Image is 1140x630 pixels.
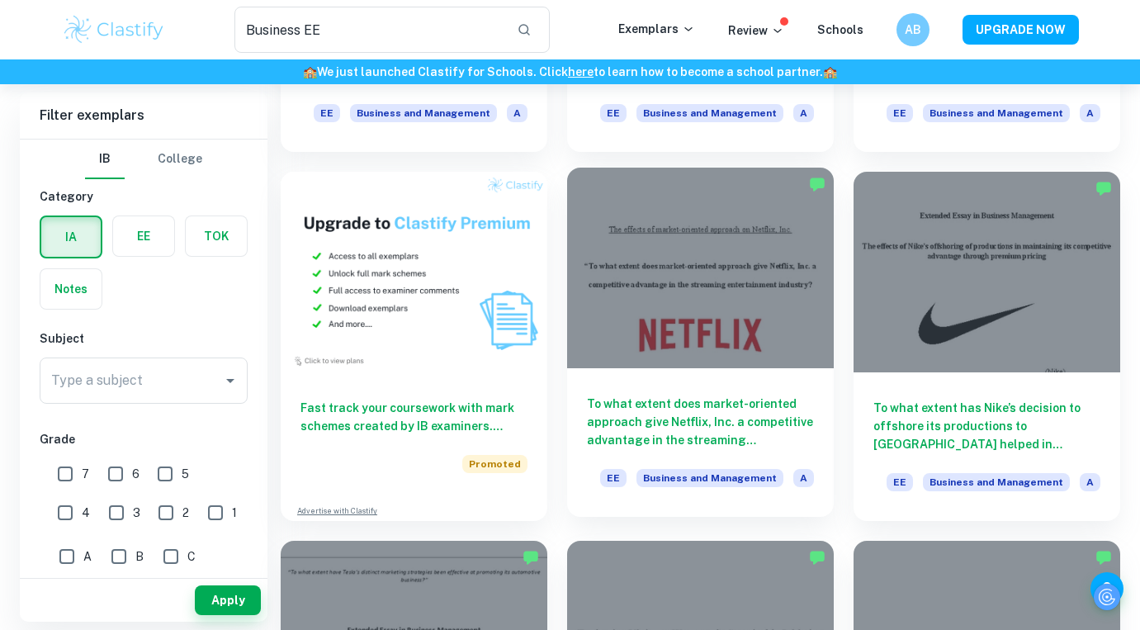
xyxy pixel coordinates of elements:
h6: Category [40,187,248,206]
h6: Fast track your coursework with mark schemes created by IB examiners. Upgrade now [300,399,527,435]
span: A [507,104,527,122]
button: IB [85,140,125,179]
img: Marked [1095,180,1112,197]
span: 5 [182,465,189,483]
img: Marked [809,176,825,192]
span: 🏫 [823,65,837,78]
input: Search for any exemplars... [234,7,504,53]
img: Marked [809,549,825,566]
button: Open [219,369,242,392]
button: UPGRADE NOW [963,15,1079,45]
span: Promoted [462,455,527,473]
p: Review [728,21,784,40]
span: Business and Management [923,104,1070,122]
span: 7 [82,465,89,483]
h6: Grade [40,430,248,448]
img: Clastify logo [62,13,167,46]
img: Thumbnail [281,172,547,372]
span: 3 [133,504,140,522]
a: To what extent does market-oriented approach give Netflix, Inc. a competitive advantage in the st... [567,172,834,520]
span: Business and Management [923,473,1070,491]
button: TOK [186,216,247,256]
button: AB [896,13,930,46]
span: Business and Management [636,104,783,122]
span: Business and Management [350,104,497,122]
span: 1 [232,504,237,522]
button: IA [41,217,101,257]
span: Business and Management [636,469,783,487]
button: Apply [195,585,261,615]
span: 6 [132,465,140,483]
h6: Subject [40,329,248,348]
button: Notes [40,269,102,309]
a: To what extent has Nike’s decision to offshore its productions to [GEOGRAPHIC_DATA] helped in mai... [854,172,1120,520]
a: here [568,65,594,78]
button: EE [113,216,174,256]
span: A [83,547,92,566]
span: EE [314,104,340,122]
span: EE [600,104,627,122]
span: C [187,547,196,566]
span: A [793,469,814,487]
span: 4 [82,504,90,522]
span: EE [600,469,627,487]
a: Advertise with Clastify [297,505,377,517]
span: A [1080,473,1100,491]
button: Help and Feedback [1090,572,1123,605]
a: Schools [817,23,863,36]
h6: We just launched Clastify for Schools. Click to learn how to become a school partner. [3,63,1137,81]
div: Filter type choice [85,140,202,179]
h6: To what extent has Nike’s decision to offshore its productions to [GEOGRAPHIC_DATA] helped in mai... [873,399,1100,453]
h6: To what extent does market-oriented approach give Netflix, Inc. a competitive advantage in the st... [587,395,814,449]
span: 🏫 [303,65,317,78]
h6: Filter exemplars [20,92,267,139]
h6: AB [903,21,922,39]
img: Marked [1095,549,1112,566]
span: EE [887,473,913,491]
span: 2 [182,504,189,522]
button: College [158,140,202,179]
span: A [793,104,814,122]
img: Marked [523,549,539,566]
span: EE [887,104,913,122]
span: B [135,547,144,566]
span: A [1080,104,1100,122]
p: Exemplars [618,20,695,38]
